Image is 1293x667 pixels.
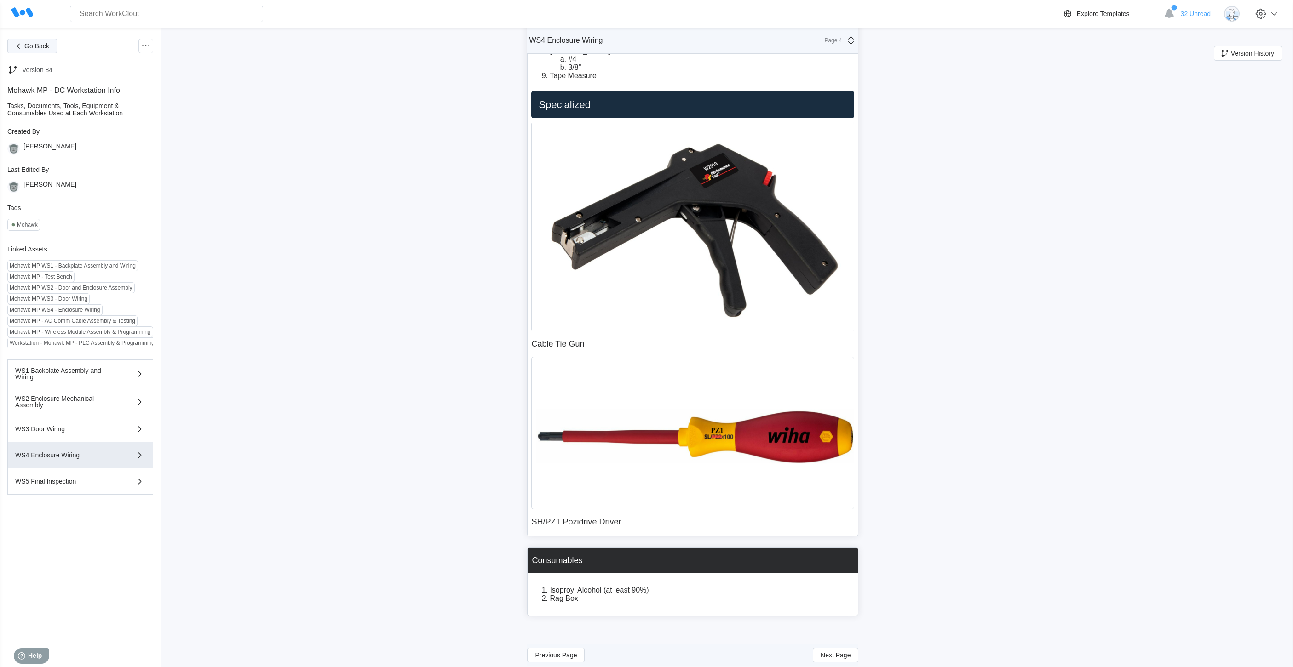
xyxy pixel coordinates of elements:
[15,395,119,408] div: WS2 Enclosure Mechanical Assembly
[23,143,76,155] div: [PERSON_NAME]
[819,37,842,44] div: Page 4
[7,388,153,416] button: WS2 Enclosure Mechanical Assembly
[7,86,153,95] div: Mohawk MP - DC Workstation Info
[10,340,155,346] div: Workstation - Mohawk MP - PLC Assembly & Programming
[821,652,851,658] span: Next Page
[7,468,153,495] button: WS5 Final Inspection
[1077,10,1130,17] div: Explore Templates
[7,245,153,253] div: Linked Assets
[7,359,153,388] button: WS1 Backplate Assembly and Wiring
[10,307,100,313] div: Mohawk MP WS4 - Enclosure Wiring
[23,181,76,193] div: [PERSON_NAME]
[550,586,854,594] li: Isoproyl Alcohol (at least 90%)
[24,43,49,49] span: Go Back
[22,66,52,74] div: Version 84
[15,452,119,458] div: WS4 Enclosure Wiring
[531,513,854,531] p: SH/PZ1 Pozidrive Driver
[568,63,581,71] span: 3/8"
[17,222,38,228] div: Mohawk
[813,648,858,662] button: Next Page
[7,181,20,193] img: gorilla.png
[535,652,577,658] span: Previous Page
[15,426,119,432] div: WS3 Door Wiring
[7,166,153,173] div: Last Edited By
[1214,46,1282,61] button: Version History
[7,204,153,211] div: Tags
[1231,50,1274,57] span: Version History
[1181,10,1211,17] span: 32 Unread
[10,329,151,335] div: Mohawk MP - Wireless Module Assembly & Programming
[531,335,854,353] p: Cable Tie Gun
[10,318,135,324] div: Mohawk MP - AC Comm Cable Assembly & Testing
[7,39,57,53] button: Go Back
[535,98,851,111] h2: Specialized
[550,47,610,55] span: [PERSON_NAME]
[10,296,87,302] div: Mohawk MP WS3 - Door Wiring
[7,143,20,155] img: gorilla.png
[7,442,153,468] button: WS4 Enclosure Wiring
[10,262,136,269] div: Mohawk MP WS1 - Backplate Assembly and Wiring
[550,72,596,80] span: Tape Measure
[7,416,153,442] button: WS3 Door Wiring
[15,478,119,485] div: WS5 Final Inspection
[15,367,119,380] div: WS1 Backplate Assembly and Wiring
[532,556,582,565] div: Consumables
[10,285,132,291] div: Mohawk MP WS2 - Door and Enclosure Assembly
[529,36,603,45] div: WS4 Enclosure Wiring
[7,102,153,117] div: Tasks, Documents, Tools, Equipment & Consumables Used at Each Workstation
[568,55,576,63] span: #4
[550,594,854,603] li: Rag Box
[532,357,854,509] img: SLPZ2Driver.jpg
[1062,8,1159,19] a: Explore Templates
[532,122,854,331] img: CableTieGun.jpg
[7,128,153,135] div: Created By
[70,6,263,22] input: Search WorkClout
[10,274,72,280] div: Mohawk MP - Test Bench
[1224,6,1240,22] img: clout-05.png
[527,648,585,662] button: Previous Page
